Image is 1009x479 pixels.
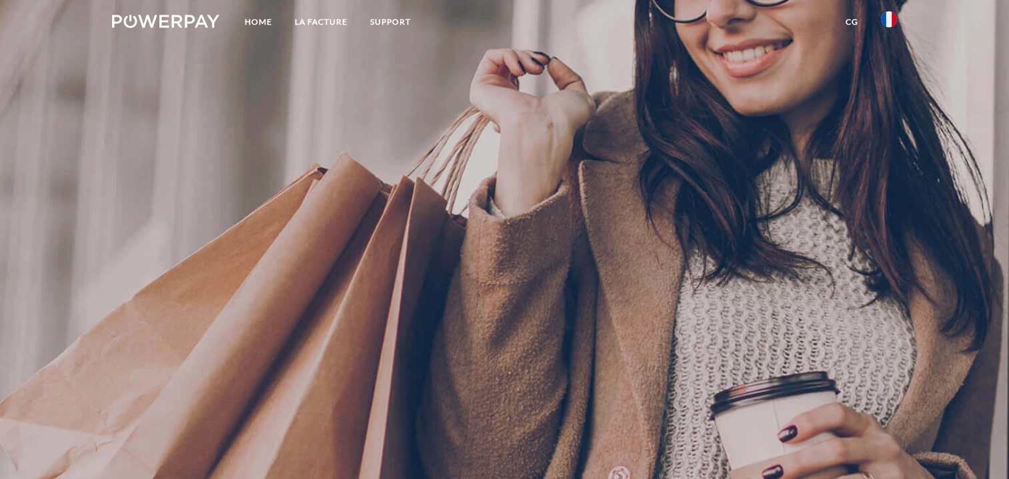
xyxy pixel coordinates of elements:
[233,10,283,34] a: Home
[834,10,870,34] a: CG
[359,10,422,34] a: Support
[112,15,219,28] img: logo-powerpay-white.svg
[881,11,897,27] img: fr
[283,10,359,34] a: LA FACTURE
